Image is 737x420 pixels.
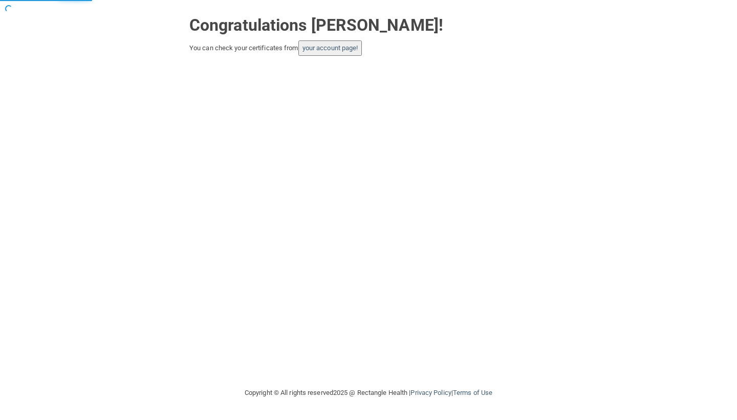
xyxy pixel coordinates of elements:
[453,389,492,396] a: Terms of Use
[189,40,548,56] div: You can check your certificates from
[298,40,362,56] button: your account page!
[302,44,358,52] a: your account page!
[182,376,555,409] div: Copyright © All rights reserved 2025 @ Rectangle Health | |
[410,389,451,396] a: Privacy Policy
[189,15,443,35] strong: Congratulations [PERSON_NAME]!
